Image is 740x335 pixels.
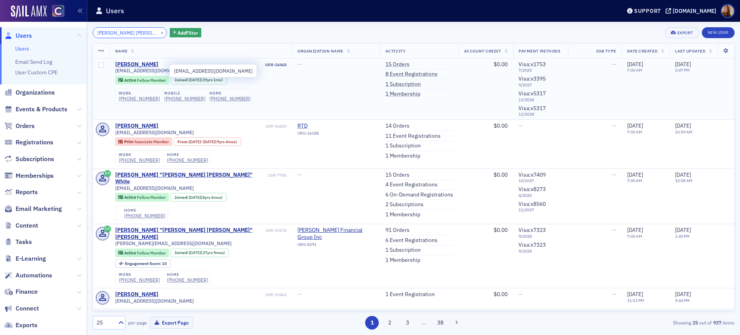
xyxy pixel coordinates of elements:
span: Fellow Member [137,195,166,200]
a: [PERSON_NAME] "[PERSON_NAME] [PERSON_NAME]" White [115,172,267,185]
a: Email Marketing [4,205,62,213]
span: Reports [16,188,38,196]
time: 10:58 AM [675,178,693,183]
a: E-Learning [4,254,46,263]
a: 15 Orders [385,61,410,68]
span: — [297,291,302,298]
span: $0.00 [494,226,508,233]
span: Engagement Score : [125,261,162,266]
time: 10:59 AM [675,129,693,135]
a: 15 Orders [385,172,410,179]
div: Active: Active: Fellow Member [115,249,169,257]
span: E-Learning [16,254,46,263]
span: 9 / 2027 [519,82,562,88]
a: 1 Subscription [385,142,421,149]
span: [DATE] [627,122,643,129]
a: Tasks [4,238,32,246]
span: Joined : [174,77,189,82]
span: — [612,291,616,298]
a: Users [4,32,32,40]
span: [DATE] [203,139,215,144]
div: Joined: 1986-08-05 00:00:00 [170,76,227,84]
a: Automations [4,271,52,280]
span: [DATE] [675,226,691,233]
div: Export [677,31,693,35]
span: Profile [721,4,735,18]
span: 11 / 2028 [519,97,562,102]
span: [DATE] [627,226,643,233]
span: 11 / 2028 [519,112,562,117]
span: Events & Products [16,105,67,114]
div: [PERSON_NAME] [115,291,158,298]
button: Export [665,27,699,38]
a: Prior Associate Member [118,139,169,144]
span: Job Type [596,48,616,54]
button: 3 [401,316,414,330]
a: New User [702,27,735,38]
span: … [418,319,429,326]
h1: Users [106,6,124,16]
div: home [209,91,251,96]
a: Registrations [4,138,53,147]
a: [PHONE_NUMBER] [119,96,160,102]
span: — [519,291,523,298]
a: [PERSON_NAME] "[PERSON_NAME] [PERSON_NAME]" [PERSON_NAME] [115,227,264,240]
div: (8yrs 4mos) [189,195,223,200]
span: Joined : [174,250,189,255]
div: Prior: Prior: Associate Member [115,137,172,146]
a: 1 Membership [385,211,420,218]
a: 91 Orders [385,227,410,234]
span: Subscriptions [16,155,54,163]
span: Active [124,195,137,200]
a: Active Fellow Member [118,77,165,82]
img: SailAMX [11,5,47,18]
span: [EMAIL_ADDRESS][DOMAIN_NAME] [115,68,194,74]
span: RTD [297,123,368,130]
span: Joined : [174,195,189,200]
a: Orders [4,122,35,130]
button: [DOMAIN_NAME] [666,8,719,14]
span: Orders [16,122,35,130]
a: Finance [4,288,38,296]
div: 25 [97,319,114,327]
span: $0.00 [494,291,508,298]
a: 6 On-Demand Registrations [385,191,453,198]
div: USR-33462 [160,292,287,297]
time: 7:00 AM [627,67,642,73]
span: Visa : x1753 [519,61,546,68]
div: (37yrs 9mos) [189,250,225,255]
div: From: 2009-12-31 00:00:00 [174,137,241,146]
span: Add Filter [178,29,198,36]
span: Visa : x3395 [519,75,546,82]
span: $0.00 [494,171,508,178]
span: — [519,122,523,129]
a: 6 Event Registrations [385,237,438,244]
div: mobile [164,91,206,96]
div: ORG-16188 [297,131,368,139]
div: [PHONE_NUMBER] [164,96,206,102]
a: [PHONE_NUMBER] [124,213,165,219]
span: Visa : x7409 [519,171,546,178]
a: 1 Membership [385,153,420,160]
div: work [119,153,160,157]
span: 10 / 2027 [519,178,562,183]
a: 1 Subscription [385,81,421,88]
span: Finance [16,288,38,296]
a: Events & Products [4,105,67,114]
a: [PHONE_NUMBER] [209,96,251,102]
a: 4 Event Registrations [385,181,438,188]
button: Export Page [150,317,193,329]
span: From : [178,139,189,144]
span: Visa : x5317 [519,90,546,97]
strong: 927 [712,319,722,326]
a: [PHONE_NUMBER] [167,157,208,163]
div: work [119,272,160,277]
input: Search… [93,27,167,38]
span: [DATE] [189,250,201,255]
div: [PHONE_NUMBER] [167,277,208,283]
span: [DATE] [189,77,201,82]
